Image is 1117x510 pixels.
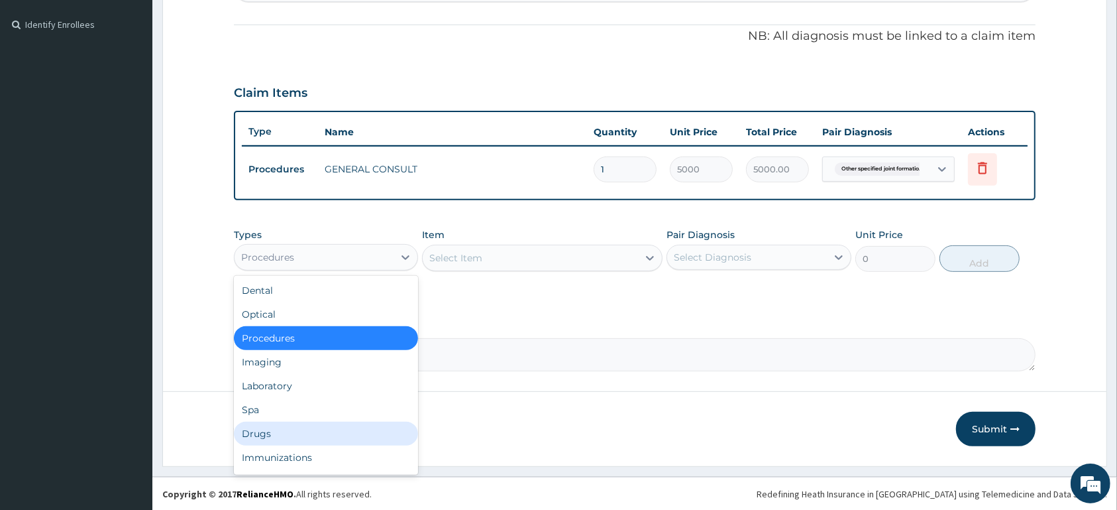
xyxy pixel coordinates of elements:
[587,119,663,145] th: Quantity
[7,362,252,409] textarea: Type your message and hit 'Enter'
[234,320,1036,331] label: Comment
[234,86,307,101] h3: Claim Items
[77,167,183,301] span: We're online!
[234,279,418,302] div: Dental
[674,251,751,264] div: Select Diagnosis
[234,422,418,446] div: Drugs
[242,157,318,182] td: Procedures
[234,326,418,350] div: Procedures
[835,162,930,176] span: Other specified joint formatio...
[961,119,1028,145] th: Actions
[663,119,739,145] th: Unit Price
[241,251,294,264] div: Procedures
[234,398,418,422] div: Spa
[234,470,418,493] div: Others
[237,488,293,500] a: RelianceHMO
[422,228,445,241] label: Item
[217,7,249,38] div: Minimize live chat window
[234,350,418,374] div: Imaging
[816,119,961,145] th: Pair Diagnosis
[234,229,262,241] label: Types
[939,245,1020,272] button: Add
[242,119,318,144] th: Type
[234,28,1036,45] p: NB: All diagnosis must be linked to a claim item
[234,446,418,470] div: Immunizations
[956,412,1036,446] button: Submit
[429,251,482,265] div: Select Item
[318,119,587,145] th: Name
[855,228,903,241] label: Unit Price
[25,66,54,99] img: d_794563401_company_1708531726252_794563401
[234,374,418,398] div: Laboratory
[234,302,418,326] div: Optical
[757,487,1107,501] div: Redefining Heath Insurance in [GEOGRAPHIC_DATA] using Telemedicine and Data Science!
[318,156,587,182] td: GENERAL CONSULT
[69,74,223,92] div: Chat with us now
[162,488,296,500] strong: Copyright © 2017 .
[739,119,816,145] th: Total Price
[666,228,735,241] label: Pair Diagnosis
